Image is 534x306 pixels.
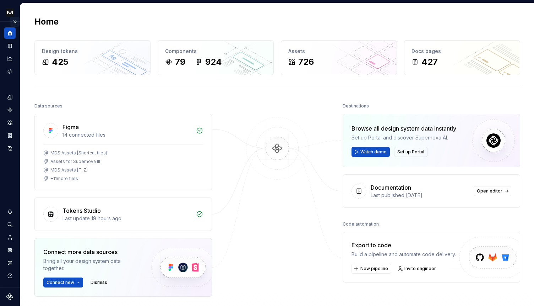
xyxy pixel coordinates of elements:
[474,186,511,196] a: Open editor
[352,241,456,249] div: Export to code
[10,17,20,27] button: Expand sidebar
[4,91,16,103] a: Design tokens
[421,56,438,68] div: 427
[371,183,411,192] div: Documentation
[34,40,151,75] a: Design tokens425
[4,40,16,52] a: Documentation
[87,278,110,287] button: Dismiss
[4,66,16,77] a: Code automation
[288,48,389,55] div: Assets
[352,264,391,274] button: New pipeline
[43,258,139,272] div: Bring all your design system data together.
[4,232,16,243] a: Invite team
[360,149,387,155] span: Watch demo
[4,104,16,116] a: Components
[165,48,266,55] div: Components
[50,150,107,156] div: MDS Assets [Shortcut tiles]
[62,215,192,222] div: Last update 19 hours ago
[62,131,192,138] div: 14 connected files
[62,123,79,131] div: Figma
[4,257,16,269] button: Contact support
[6,293,13,300] svg: Supernova Logo
[4,117,16,128] a: Assets
[34,114,212,190] a: Figma14 connected filesMDS Assets [Shortcut tiles]Assets for Supernova IIIMDS Assets [T-Z]+11more...
[412,48,513,55] div: Docs pages
[91,280,107,285] span: Dismiss
[50,159,100,164] div: Assets for Supernova III
[50,167,88,173] div: MDS Assets [T-Z]
[158,40,274,75] a: Components79924
[352,147,390,157] button: Watch demo
[34,101,62,111] div: Data sources
[50,176,78,181] div: + 11 more files
[371,192,469,199] div: Last published [DATE]
[4,27,16,39] a: Home
[352,134,456,141] div: Set up Portal and discover Supernova AI.
[477,188,502,194] span: Open editor
[394,147,427,157] button: Set up Portal
[4,143,16,154] a: Data sources
[47,280,74,285] span: Connect new
[343,219,379,229] div: Code automation
[298,56,314,68] div: 726
[404,266,436,271] span: Invite engineer
[4,219,16,230] button: Search ⌘K
[343,101,369,111] div: Destinations
[34,197,212,231] a: Tokens StudioLast update 19 hours ago
[4,244,16,256] a: Settings
[404,40,520,75] a: Docs pages427
[52,56,68,68] div: 425
[42,48,143,55] div: Design tokens
[360,266,388,271] span: New pipeline
[352,124,456,133] div: Browse all design system data instantly
[396,264,439,274] a: Invite engineer
[4,130,16,141] a: Storybook stories
[175,56,185,68] div: 79
[34,16,59,27] h2: Home
[4,206,16,217] button: Notifications
[43,248,139,256] div: Connect more data sources
[6,8,14,17] img: e23f8d03-a76c-4364-8d4f-1225f58777f7.png
[62,206,101,215] div: Tokens Studio
[205,56,222,68] div: 924
[281,40,397,75] a: Assets726
[352,251,456,258] div: Build a pipeline and automate code delivery.
[43,278,83,287] button: Connect new
[397,149,424,155] span: Set up Portal
[4,53,16,64] a: Analytics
